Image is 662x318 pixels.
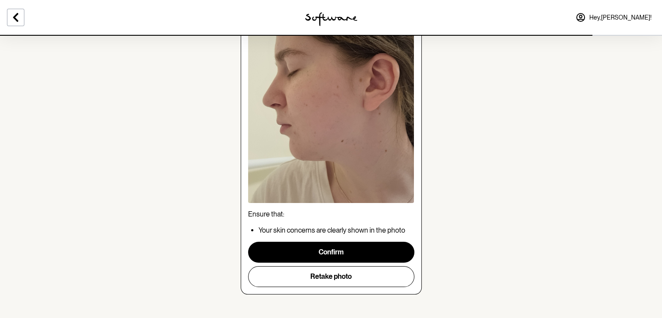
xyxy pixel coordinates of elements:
img: software logo [305,12,357,26]
p: Ensure that: [248,210,414,218]
a: Hey,[PERSON_NAME]! [570,7,657,28]
p: Your skin concerns are clearly shown in the photo [259,226,414,234]
button: Retake photo [248,266,414,287]
button: Confirm [248,242,414,263]
span: Hey, [PERSON_NAME] ! [589,14,652,21]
